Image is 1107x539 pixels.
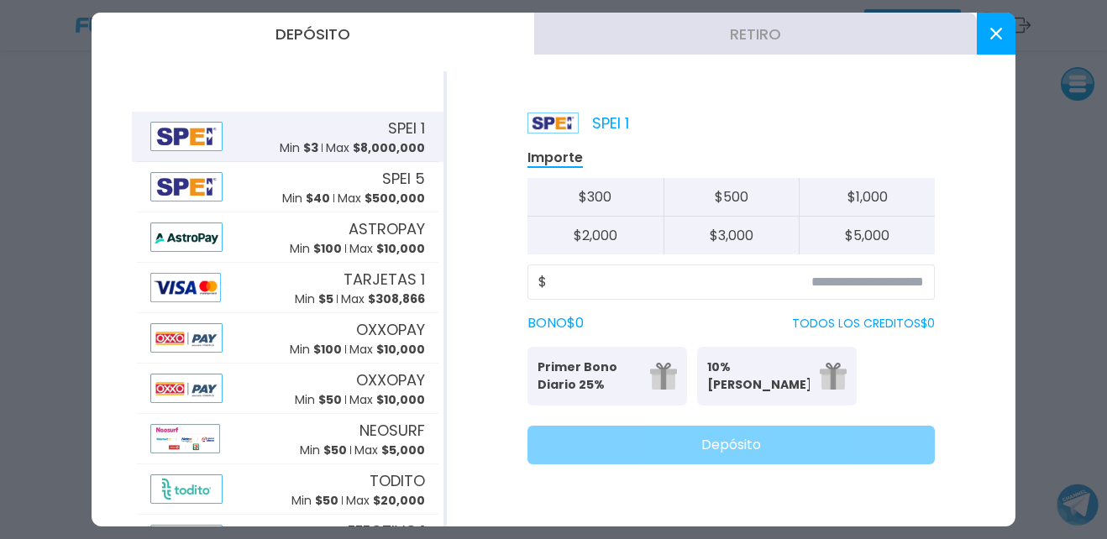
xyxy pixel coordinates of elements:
span: $ 5 [318,290,333,307]
button: AlipayTODITOMin $50Max $20,000 [132,464,443,515]
span: $ 500,000 [365,190,425,207]
button: AlipayOXXOPAYMin $100Max $10,000 [132,313,443,364]
p: 10% [PERSON_NAME] [707,358,810,394]
span: OXXOPAY [356,318,425,341]
img: gift [650,363,677,390]
button: $300 [527,178,664,217]
p: Max [338,190,425,207]
p: TODOS LOS CREDITOS $ 0 [792,315,935,332]
span: NEOSURF [359,419,425,442]
span: $ 100 [313,341,342,358]
p: Primer Bono Diario 25% [538,358,640,394]
span: ASTROPAY [349,217,425,240]
span: $ 308,866 [368,290,425,307]
button: Retiro [534,13,977,55]
span: $ 10,000 [376,240,425,257]
img: Alipay [150,172,223,201]
span: TARJETAS 1 [344,268,425,290]
button: $500 [664,178,800,217]
p: Max [349,341,425,358]
span: $ 3 [303,139,318,156]
p: Max [349,391,425,409]
span: OXXOPAY [356,369,425,391]
span: $ 20,000 [373,492,425,509]
span: $ 50 [318,391,342,408]
img: Alipay [150,424,220,453]
span: $ 5,000 [381,442,425,458]
button: $3,000 [664,217,800,254]
img: Alipay [150,374,223,403]
button: Primer Bono Diario 25% [527,347,687,406]
p: SPEI 1 [527,112,629,134]
p: Min [295,290,333,308]
p: Importe [527,149,583,168]
span: TODITO [370,469,425,492]
button: AlipaySPEI 5Min $40Max $500,000 [132,162,443,212]
button: AlipayNEOSURFMin $50Max $5,000 [132,414,443,464]
span: $ 10,000 [376,341,425,358]
button: Depósito [527,426,935,464]
span: $ 40 [306,190,330,207]
span: SPEI 1 [388,117,425,139]
button: $2,000 [527,217,664,254]
button: AlipaySPEI 1Min $3Max $8,000,000 [132,112,443,162]
p: Max [346,492,425,510]
button: Depósito [92,13,534,55]
p: Min [291,492,338,510]
p: Max [326,139,425,157]
span: $ 8,000,000 [353,139,425,156]
button: $1,000 [799,178,935,217]
p: Min [300,442,347,459]
p: Min [290,341,342,358]
button: AlipayOXXOPAYMin $50Max $10,000 [132,364,443,414]
p: Min [295,391,342,409]
img: gift [820,363,847,390]
img: Alipay [150,222,223,252]
img: Platform Logo [527,113,579,133]
span: $ [538,272,547,292]
img: Alipay [150,323,223,353]
span: $ 50 [315,492,338,509]
p: Min [282,190,330,207]
button: $5,000 [799,217,935,254]
p: Max [354,442,425,459]
label: BONO $ 0 [527,313,584,333]
span: SPEI 5 [382,167,425,190]
img: Alipay [150,474,223,504]
img: Alipay [150,122,223,151]
p: Min [280,139,318,157]
button: 10% [PERSON_NAME] [697,347,857,406]
button: AlipayTARJETAS 1Min $5Max $308,866 [132,263,443,313]
span: $ 100 [313,240,342,257]
span: $ 50 [323,442,347,458]
p: Max [341,290,425,308]
img: Alipay [150,273,221,302]
button: AlipayASTROPAYMin $100Max $10,000 [132,212,443,263]
span: $ 10,000 [376,391,425,408]
p: Min [290,240,342,258]
p: Max [349,240,425,258]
